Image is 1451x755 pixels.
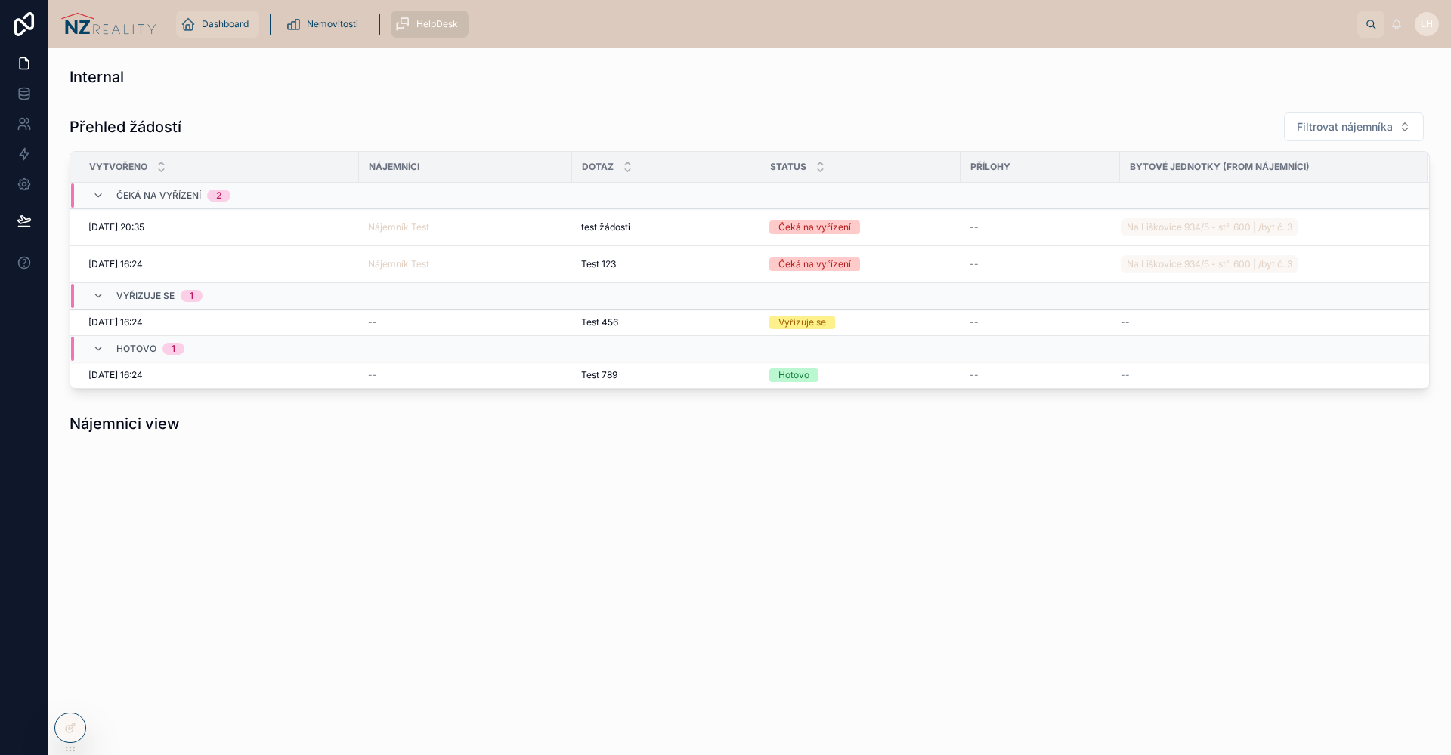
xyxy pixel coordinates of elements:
a: Hotovo [769,368,951,382]
img: App logo [60,12,156,36]
span: Status [770,161,806,173]
a: Na Liškovice 934/5 - stř. 600 | /byt č. 3 [1121,252,1409,276]
div: scrollable content [169,8,1357,41]
span: -- [970,258,979,270]
a: [DATE] 16:24 [88,258,350,270]
span: Vyřizuje se [116,290,175,302]
a: HelpDesk [391,11,469,38]
span: Čeká na vyřízení [116,190,201,202]
span: Nájemníci [369,161,419,173]
span: Test 789 [581,369,617,381]
h1: Přehled žádostí [70,116,181,137]
a: Dashboard [176,11,259,38]
a: -- [1121,316,1409,328]
div: Vyřizuje se [778,316,826,329]
a: Na Liškovice 934/5 - stř. 600 | /byt č. 3 [1121,255,1298,273]
span: [DATE] 16:24 [88,316,143,328]
a: [DATE] 16:24 [88,369,350,381]
div: Čeká na vyřízení [778,257,851,271]
a: Test 123 [581,258,751,270]
div: 1 [190,290,193,302]
a: Nájemník Test [368,258,563,270]
span: -- [970,221,979,233]
span: -- [970,316,979,328]
div: 2 [216,190,221,202]
span: Bytové jednotky (from Nájemníci) [1130,161,1310,173]
a: Nájemník Test [368,258,429,270]
span: Test 456 [581,316,618,328]
a: Nájemník Test [368,221,563,233]
span: Dashboard [202,18,249,30]
a: -- [970,369,1111,381]
a: Nájemník Test [368,221,429,233]
span: [DATE] 16:24 [88,369,143,381]
a: Čeká na vyřízení [769,257,951,271]
a: -- [970,221,1111,233]
span: Nemovitosti [307,18,358,30]
a: -- [1121,369,1409,381]
span: [DATE] 20:35 [88,221,144,233]
a: -- [368,316,563,328]
span: Test 123 [581,258,616,270]
a: -- [970,258,1111,270]
span: -- [368,369,377,381]
span: test žádosti [581,221,630,233]
a: Test 456 [581,316,751,328]
span: -- [368,316,377,328]
span: -- [1121,369,1130,381]
span: Hotovo [116,343,156,355]
a: Na Liškovice 934/5 - stř. 600 | /byt č. 3 [1121,218,1298,236]
a: test žádosti [581,221,751,233]
a: [DATE] 16:24 [88,316,350,328]
span: Přílohy [970,161,1010,173]
span: LH [1421,18,1433,30]
span: Dotaz [582,161,614,173]
span: Na Liškovice 934/5 - stř. 600 | /byt č. 3 [1127,258,1292,270]
span: HelpDesk [416,18,458,30]
span: Vytvořeno [89,161,147,173]
button: Select Button [1284,112,1424,141]
span: [DATE] 16:24 [88,258,143,270]
a: -- [970,316,1111,328]
span: -- [970,369,979,381]
a: [DATE] 20:35 [88,221,350,233]
span: -- [1121,316,1130,328]
div: 1 [172,343,175,355]
span: Filtrovat nájemníka [1297,119,1393,134]
div: Čeká na vyřízení [778,220,851,234]
h1: Internal [70,66,124,88]
a: -- [368,369,563,381]
span: Na Liškovice 934/5 - stř. 600 | /byt č. 3 [1127,221,1292,233]
a: Nemovitosti [281,11,369,38]
a: Vyřizuje se [769,316,951,329]
a: Čeká na vyřízení [769,220,951,234]
a: Na Liškovice 934/5 - stř. 600 | /byt č. 3 [1121,215,1409,239]
h1: Nájemnici view [70,413,180,434]
a: Test 789 [581,369,751,381]
div: Hotovo [778,368,809,382]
